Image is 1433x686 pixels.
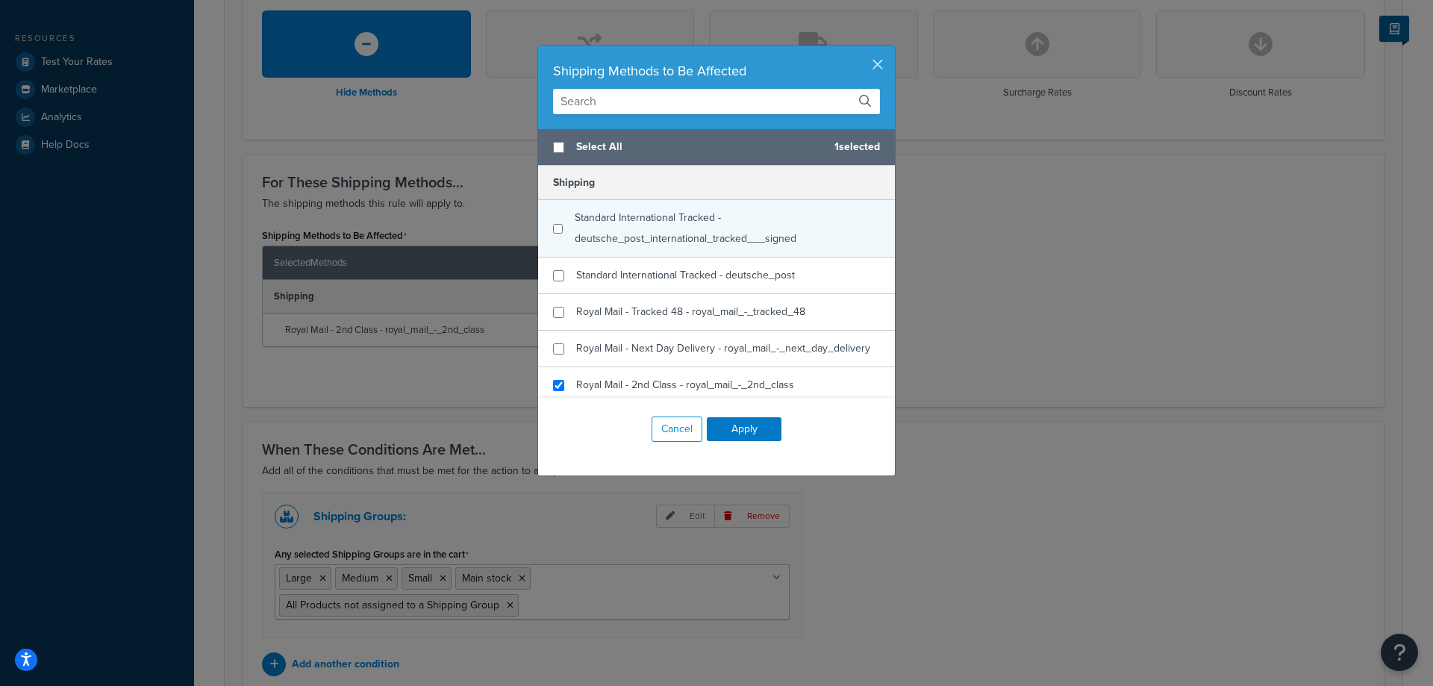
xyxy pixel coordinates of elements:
[553,89,880,114] input: Search
[707,417,781,441] button: Apply
[576,267,795,283] span: Standard International Tracked - deutsche_post
[576,377,794,393] span: Royal Mail - 2nd Class - royal_mail_-_2nd_class
[576,137,822,158] span: Select All
[538,166,895,200] h5: Shipping
[538,129,895,166] div: 1 selected
[576,304,805,319] span: Royal Mail - Tracked 48 - royal_mail_-_tracked_48
[652,417,702,442] button: Cancel
[576,340,870,356] span: Royal Mail - Next Day Delivery - royal_mail_-_next_day_delivery
[553,60,880,81] div: Shipping Methods to Be Affected
[575,210,796,246] span: Standard International Tracked - deutsche_post_international_tracked___signed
